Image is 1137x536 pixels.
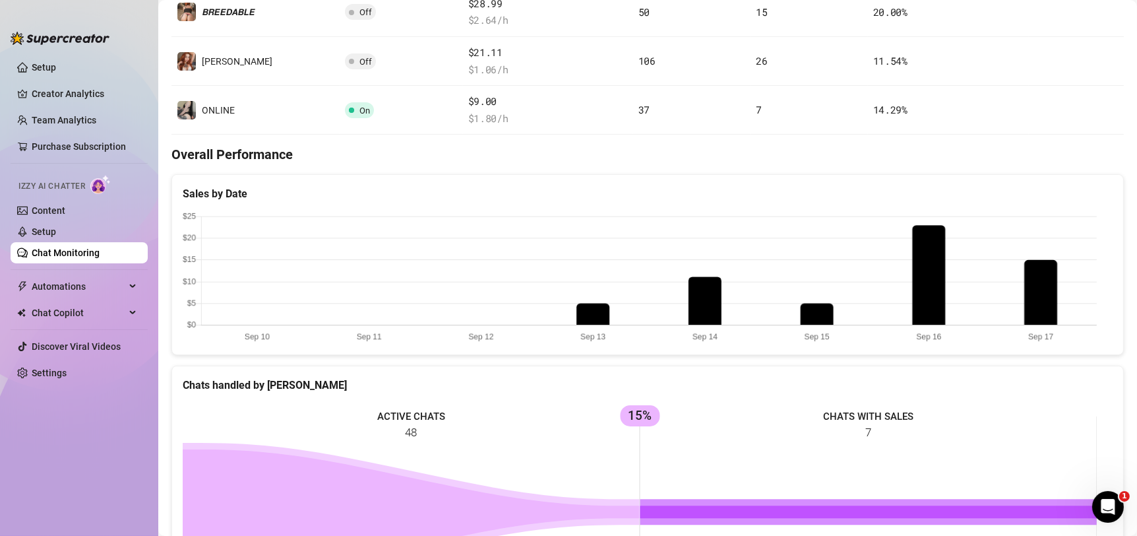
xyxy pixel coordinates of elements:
[183,377,1113,393] div: Chats handled by [PERSON_NAME]
[202,56,272,67] span: [PERSON_NAME]
[171,145,1124,164] h4: Overall Performance
[756,54,768,67] span: 26
[873,54,907,67] span: 11.54 %
[873,5,907,18] span: 20.00 %
[32,276,125,297] span: Automations
[1119,491,1130,502] span: 1
[11,32,109,45] img: logo-BBDzfeDw.svg
[202,105,235,116] span: ONLINE
[1092,491,1124,523] iframe: Intercom live chat
[359,7,372,17] span: Off
[177,101,196,119] img: ONLINE
[177,3,196,21] img: 𝘽𝙍𝙀𝙀𝘿𝘼𝘽𝙇𝙀
[468,94,628,110] span: $9.00
[32,302,125,323] span: Chat Copilot
[756,5,768,18] span: 15
[177,52,196,71] img: 𝘼𝙇𝙄𝘾𝙀
[32,62,56,73] a: Setup
[756,103,762,116] span: 7
[468,13,628,28] span: $ 2.64 /h
[32,226,56,237] a: Setup
[202,7,255,17] span: 𝘽𝙍𝙀𝙀𝘿𝘼𝘽𝙇𝙀
[359,106,370,116] span: On
[873,103,907,116] span: 14.29 %
[17,308,26,318] img: Chat Copilot
[183,185,1113,202] div: Sales by Date
[32,248,100,258] a: Chat Monitoring
[468,45,628,61] span: $21.11
[32,115,96,125] a: Team Analytics
[638,54,656,67] span: 106
[468,111,628,127] span: $ 1.80 /h
[17,281,28,292] span: thunderbolt
[32,341,121,352] a: Discover Viral Videos
[90,175,111,194] img: AI Chatter
[32,136,137,157] a: Purchase Subscription
[638,5,650,18] span: 50
[32,368,67,378] a: Settings
[32,205,65,216] a: Content
[18,180,85,193] span: Izzy AI Chatter
[359,57,372,67] span: Off
[638,103,650,116] span: 37
[468,62,628,78] span: $ 1.06 /h
[32,83,137,104] a: Creator Analytics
